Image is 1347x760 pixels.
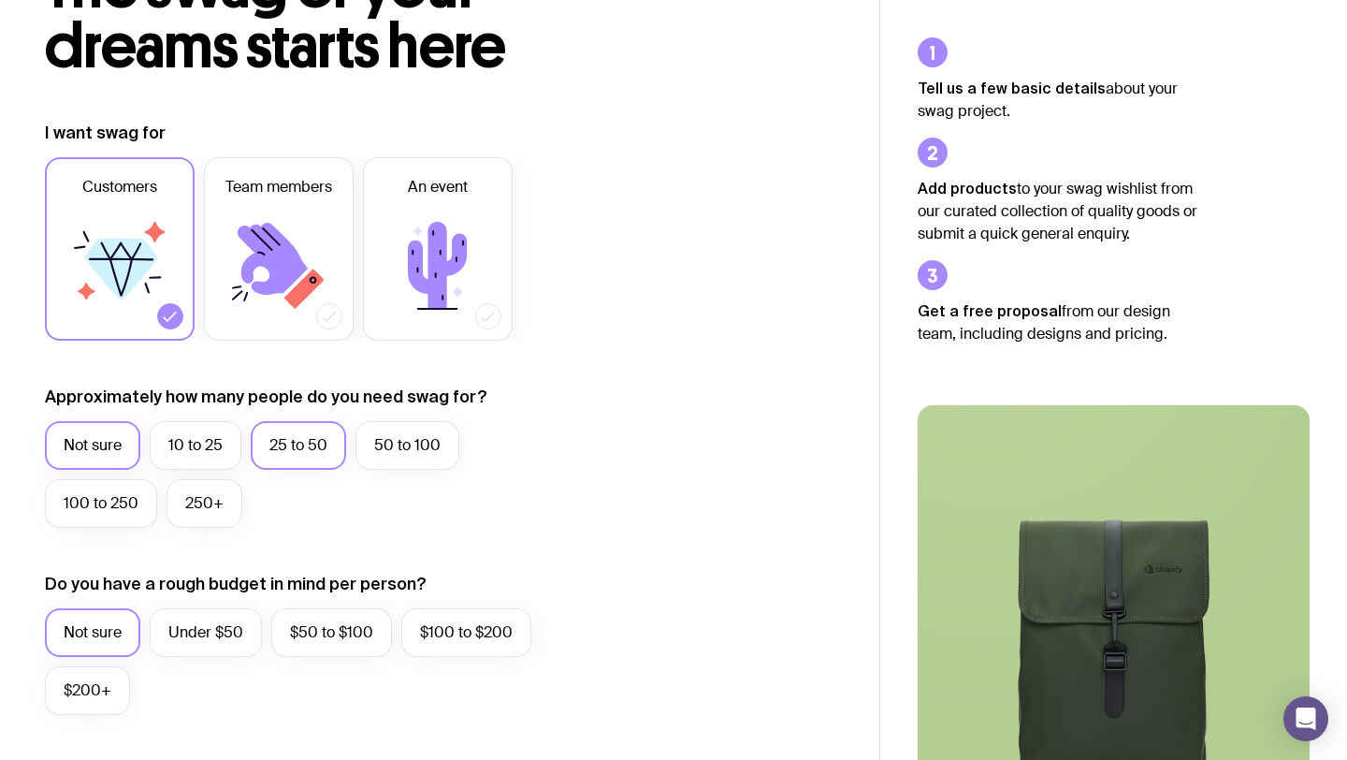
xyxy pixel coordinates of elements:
label: 25 to 50 [251,421,346,470]
label: Not sure [45,421,140,470]
strong: Get a free proposal [918,302,1062,319]
span: An event [408,176,468,198]
label: Not sure [45,608,140,657]
label: 250+ [167,479,242,528]
label: 50 to 100 [355,421,459,470]
p: about your swag project. [918,77,1198,123]
span: Team members [225,176,332,198]
label: $100 to $200 [401,608,531,657]
label: $200+ [45,666,130,715]
label: Under $50 [150,608,262,657]
div: Open Intercom Messenger [1283,696,1328,741]
label: Approximately how many people do you need swag for? [45,386,487,408]
label: 100 to 250 [45,479,157,528]
span: Customers [82,176,157,198]
label: 10 to 25 [150,421,241,470]
label: $50 to $100 [271,608,392,657]
p: to your swag wishlist from our curated collection of quality goods or submit a quick general enqu... [918,177,1198,245]
label: Do you have a rough budget in mind per person? [45,573,427,595]
strong: Add products [918,180,1017,197]
p: from our design team, including designs and pricing. [918,300,1198,345]
strong: Tell us a few basic details [918,80,1106,96]
label: I want swag for [45,122,166,144]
